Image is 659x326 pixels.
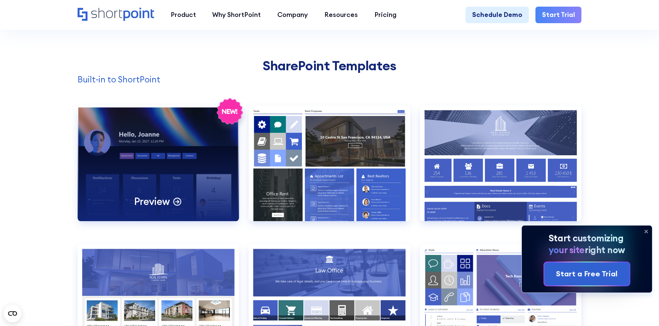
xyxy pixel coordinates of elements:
[324,10,358,20] div: Resources
[466,7,529,23] a: Schedule Demo
[544,262,630,285] a: Start a Free Trial
[171,10,196,20] div: Product
[556,268,617,279] div: Start a Free Trial
[269,7,316,23] a: Company
[78,58,582,74] h2: SharePoint Templates
[622,291,659,326] iframe: Chat Widget
[212,10,261,20] div: Why ShortPoint
[204,7,269,23] a: Why ShortPoint
[535,7,582,23] a: Start Trial
[277,10,308,20] div: Company
[78,106,239,234] a: CommunicationPreview
[78,74,582,86] p: Built-in to ShortPoint
[420,106,581,234] a: Documents 2
[249,106,410,234] a: Documents 1
[366,7,405,23] a: Pricing
[374,10,396,20] div: Pricing
[78,8,154,22] a: Home
[162,7,204,23] a: Product
[316,7,366,23] a: Resources
[4,305,21,322] button: Open CMP widget
[134,195,170,208] p: Preview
